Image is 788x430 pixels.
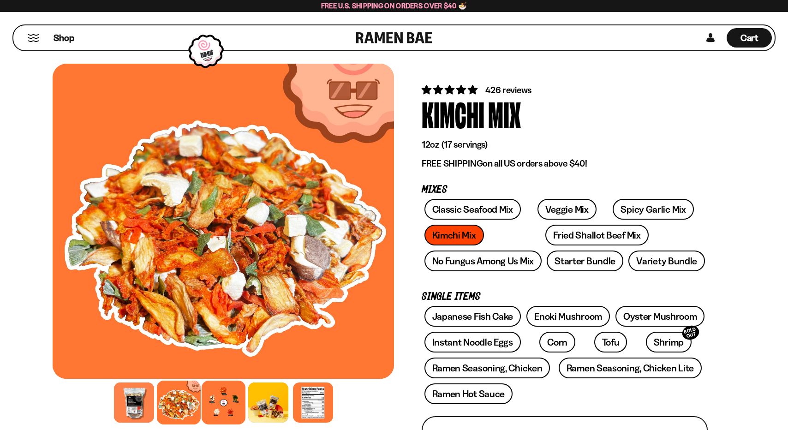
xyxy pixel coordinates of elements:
[740,32,758,43] span: Cart
[54,28,74,48] a: Shop
[488,96,521,131] div: Mix
[422,158,708,169] p: on all US orders above $40!
[424,358,550,378] a: Ramen Seasoning, Chicken
[594,332,627,352] a: Tofu
[727,25,772,50] div: Cart
[646,332,692,352] a: ShrimpSOLD OUT
[526,306,610,327] a: Enoki Mushroom
[613,199,693,220] a: Spicy Garlic Mix
[424,383,513,404] a: Ramen Hot Sauce
[537,199,597,220] a: Veggie Mix
[422,84,479,96] span: 4.76 stars
[559,358,702,378] a: Ramen Seasoning, Chicken Lite
[424,332,521,352] a: Instant Noodle Eggs
[681,324,701,342] div: SOLD OUT
[321,1,467,10] span: Free U.S. Shipping on Orders over $40 🍜
[54,32,74,44] span: Shop
[424,251,542,271] a: No Fungus Among Us Mix
[422,185,708,194] p: Mixes
[424,306,521,327] a: Japanese Fish Cake
[547,251,623,271] a: Starter Bundle
[27,34,40,42] button: Mobile Menu Trigger
[422,96,484,131] div: Kimchi
[422,293,708,301] p: Single Items
[485,84,531,96] span: 426 reviews
[628,251,705,271] a: Variety Bundle
[422,139,708,150] p: 12oz (17 servings)
[424,199,521,220] a: Classic Seafood Mix
[615,306,705,327] a: Oyster Mushroom
[545,225,648,245] a: Fried Shallot Beef Mix
[539,332,575,352] a: Corn
[422,158,483,169] strong: FREE SHIPPING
